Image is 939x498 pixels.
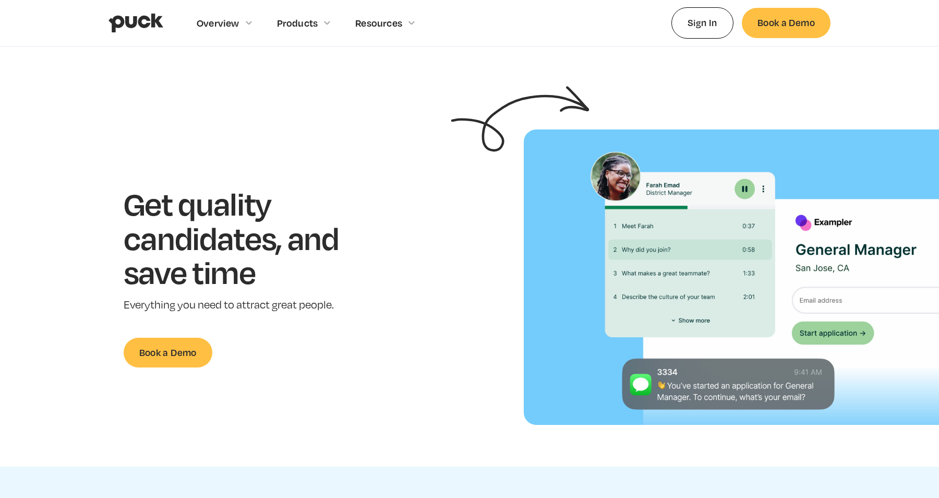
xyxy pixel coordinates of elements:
a: Book a Demo [124,338,212,367]
div: Resources [355,17,402,29]
div: Overview [197,17,239,29]
p: Everything you need to attract great people. [124,298,371,313]
div: Products [277,17,318,29]
h1: Get quality candidates, and save time [124,186,371,289]
a: Book a Demo [742,8,830,38]
a: Sign In [671,7,733,38]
